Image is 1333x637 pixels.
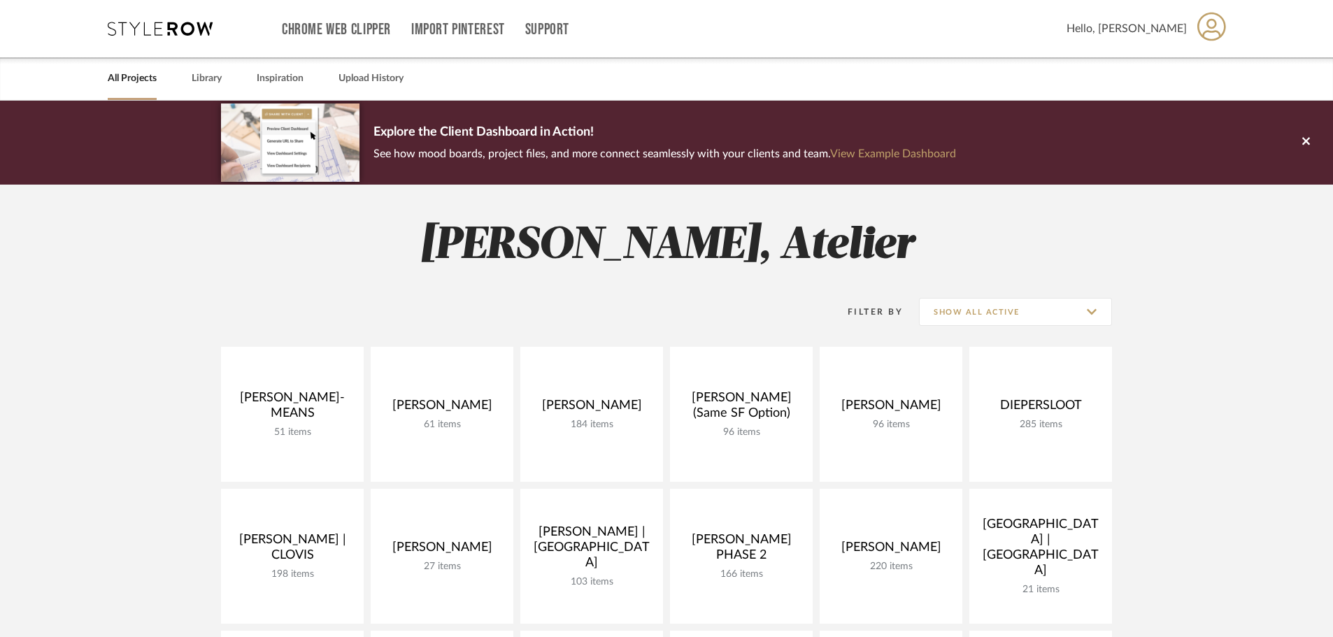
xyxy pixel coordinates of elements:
[532,419,652,431] div: 184 items
[232,568,352,580] div: 198 items
[382,398,502,419] div: [PERSON_NAME]
[532,524,652,576] div: [PERSON_NAME] | [GEOGRAPHIC_DATA]
[382,561,502,573] div: 27 items
[981,584,1101,596] div: 21 items
[232,427,352,438] div: 51 items
[232,390,352,427] div: [PERSON_NAME]-MEANS
[681,568,801,580] div: 166 items
[981,398,1101,419] div: DIEPERSLOOT
[831,419,951,431] div: 96 items
[382,540,502,561] div: [PERSON_NAME]
[373,144,956,164] p: See how mood boards, project files, and more connect seamlessly with your clients and team.
[532,398,652,419] div: [PERSON_NAME]
[981,517,1101,584] div: [GEOGRAPHIC_DATA] | [GEOGRAPHIC_DATA]
[163,220,1170,272] h2: [PERSON_NAME], Atelier
[525,24,569,36] a: Support
[829,305,903,319] div: Filter By
[681,390,801,427] div: [PERSON_NAME] (Same SF Option)
[282,24,391,36] a: Chrome Web Clipper
[830,148,956,159] a: View Example Dashboard
[373,122,956,144] p: Explore the Client Dashboard in Action!
[681,532,801,568] div: [PERSON_NAME] PHASE 2
[831,561,951,573] div: 220 items
[681,427,801,438] div: 96 items
[382,419,502,431] div: 61 items
[981,419,1101,431] div: 285 items
[831,398,951,419] div: [PERSON_NAME]
[232,532,352,568] div: [PERSON_NAME] | CLOVIS
[338,69,404,88] a: Upload History
[192,69,222,88] a: Library
[1067,20,1187,37] span: Hello, [PERSON_NAME]
[831,540,951,561] div: [PERSON_NAME]
[221,103,359,181] img: d5d033c5-7b12-40c2-a960-1ecee1989c38.png
[108,69,157,88] a: All Projects
[532,576,652,588] div: 103 items
[257,69,304,88] a: Inspiration
[411,24,505,36] a: Import Pinterest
